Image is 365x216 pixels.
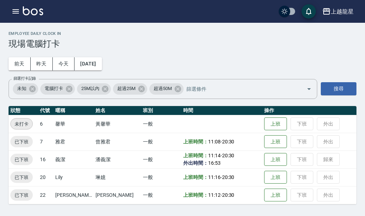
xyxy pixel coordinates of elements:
b: 上班時間： [183,153,208,158]
td: 一般 [141,133,182,151]
span: 已下班 [10,156,33,163]
button: [DATE] [74,57,102,70]
div: 上越龍星 [331,7,354,16]
button: 上班 [264,171,287,184]
span: 超過50M [149,85,176,92]
td: - [181,186,262,204]
button: 上班 [264,117,287,131]
span: 電腦打卡 [40,85,67,92]
td: 一般 [141,115,182,133]
button: 上班 [264,135,287,148]
td: - [181,168,262,186]
th: 操作 [262,106,356,115]
td: 雅君 [53,133,94,151]
div: 未知 [13,83,38,95]
td: 黃馨華 [94,115,141,133]
td: 琳嬑 [94,168,141,186]
td: 曾雅君 [94,133,141,151]
button: 前天 [9,57,31,70]
span: 20:30 [222,153,235,158]
td: - [181,151,262,168]
span: 超過25M [113,85,140,92]
th: 時間 [181,106,262,115]
input: 篩選條件 [185,83,294,95]
span: 11:16 [208,174,221,180]
button: 上班 [264,189,287,202]
th: 班別 [141,106,182,115]
td: 6 [38,115,53,133]
th: 狀態 [9,106,38,115]
span: 未知 [13,85,31,92]
th: 暱稱 [53,106,94,115]
td: 22 [38,186,53,204]
span: 20:30 [222,174,235,180]
td: 馨華 [53,115,94,133]
td: [PERSON_NAME] [94,186,141,204]
td: 潘義潔 [94,151,141,168]
img: Logo [23,6,43,15]
td: [PERSON_NAME] [53,186,94,204]
button: 今天 [53,57,75,70]
span: 11:12 [208,192,221,198]
b: 上班時間： [183,192,208,198]
div: 超過50M [149,83,184,95]
button: 昨天 [31,57,53,70]
td: Lily [53,168,94,186]
span: 已下班 [10,191,33,199]
th: 代號 [38,106,53,115]
span: 25M以內 [77,85,104,92]
b: 上班時間： [183,174,208,180]
td: 義潔 [53,151,94,168]
span: 11:08 [208,139,221,144]
b: 上班時間： [183,139,208,144]
td: 一般 [141,151,182,168]
span: 已下班 [10,138,33,146]
span: 16:53 [208,160,221,166]
td: 7 [38,133,53,151]
span: 20:30 [222,139,235,144]
td: 20 [38,168,53,186]
span: 未打卡 [11,120,32,128]
div: 25M以內 [77,83,111,95]
h3: 現場電腦打卡 [9,39,356,49]
div: 電腦打卡 [40,83,75,95]
div: 超過25M [113,83,147,95]
span: 20:30 [222,192,235,198]
td: - [181,133,262,151]
span: 已下班 [10,174,33,181]
b: 外出時間： [183,160,208,166]
button: 上越龍星 [319,4,356,19]
button: Open [303,83,315,95]
td: 一般 [141,186,182,204]
button: 搜尋 [321,82,356,95]
h2: Employee Daily Clock In [9,31,356,36]
button: 上班 [264,153,287,166]
button: save [302,4,316,19]
th: 姓名 [94,106,141,115]
label: 篩選打卡記錄 [14,76,36,81]
td: 一般 [141,168,182,186]
td: 16 [38,151,53,168]
span: 11:14 [208,153,221,158]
